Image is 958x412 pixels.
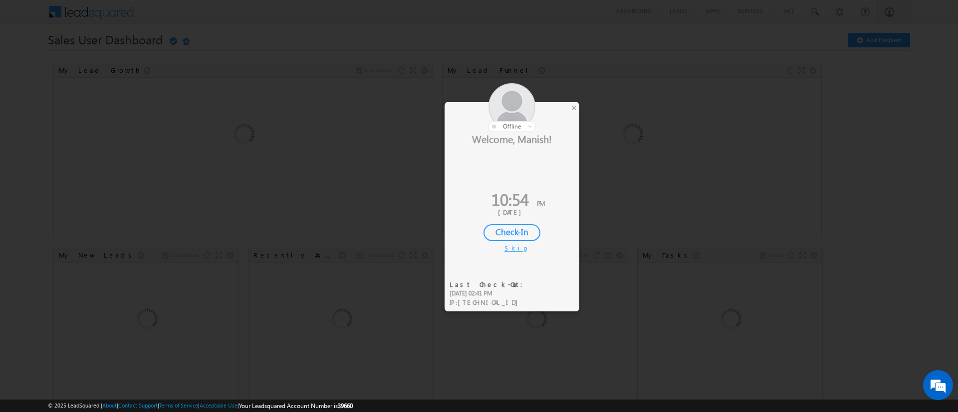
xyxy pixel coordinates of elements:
[458,298,523,306] span: [TECHNICAL_ID]
[450,280,529,289] div: Last Check-Out:
[569,102,579,113] div: ×
[537,199,545,207] span: PM
[450,289,529,298] div: [DATE] 02:41 PM
[503,123,521,130] span: offline
[338,402,353,410] span: 39660
[452,208,572,217] div: [DATE]
[445,132,579,145] div: Welcome, Manish!
[450,298,529,307] div: IP :
[504,244,519,253] div: Skip
[159,402,198,409] a: Terms of Service
[239,402,353,410] span: Your Leadsquared Account Number is
[200,402,238,409] a: Acceptable Use
[491,188,529,210] span: 10:54
[118,402,158,409] a: Contact Support
[48,401,353,411] span: © 2025 LeadSquared | | | | |
[102,402,117,409] a: About
[483,224,540,241] div: Check-In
